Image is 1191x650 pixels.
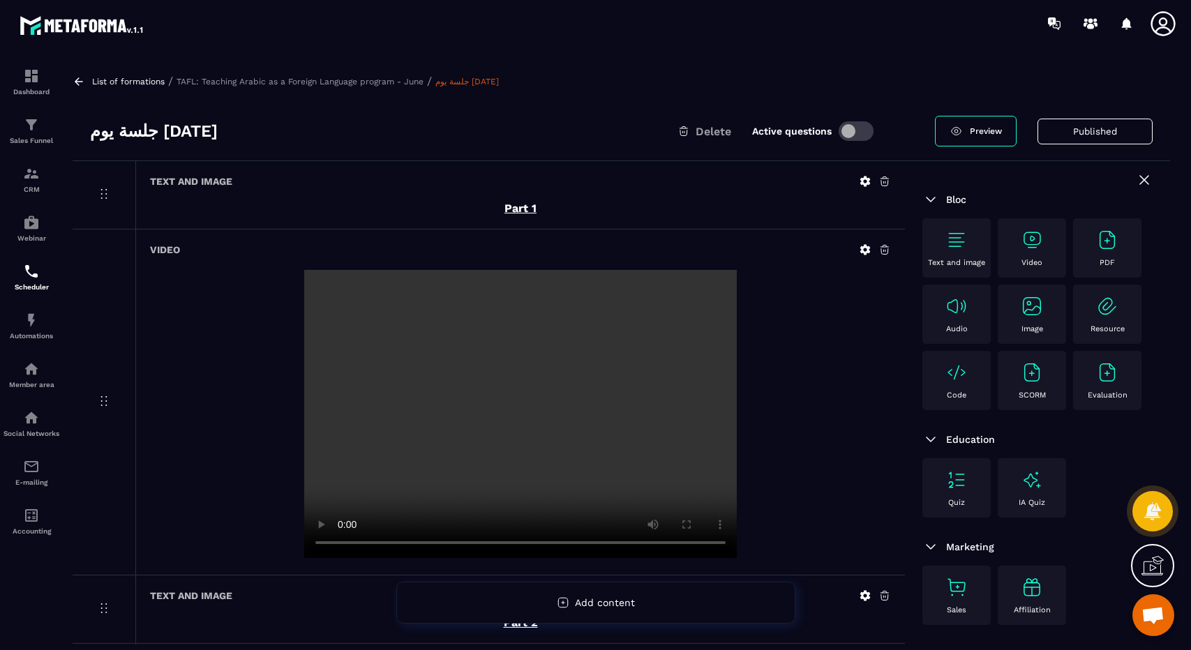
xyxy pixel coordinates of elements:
[3,350,59,399] a: automationsautomationsMember area
[23,165,40,182] img: formation
[90,120,218,142] h3: جلسة يوم [DATE]
[504,202,537,215] u: Part 1
[92,77,165,86] a: List of formations
[1014,605,1051,614] p: Affiliation
[3,381,59,388] p: Member area
[3,88,59,96] p: Dashboard
[3,155,59,204] a: formationformationCRM
[3,527,59,535] p: Accounting
[23,116,40,133] img: formation
[23,361,40,377] img: automations
[1088,391,1128,400] p: Evaluation
[3,57,59,106] a: formationformationDashboard
[946,194,966,205] span: Bloc
[1021,469,1043,491] img: text-image
[696,125,731,138] span: Delete
[922,538,939,555] img: arrow-down
[3,430,59,437] p: Social Networks
[3,399,59,448] a: social-networksocial-networkSocial Networks
[3,497,59,545] a: accountantaccountantAccounting
[945,295,968,317] img: text-image no-wra
[1021,324,1043,333] p: Image
[435,77,499,86] a: جلسة يوم [DATE]
[23,507,40,524] img: accountant
[23,312,40,328] img: automations
[945,469,968,491] img: text-image no-wra
[948,498,965,507] p: Quiz
[922,191,939,208] img: arrow-down
[928,258,985,267] p: Text and image
[427,75,432,88] span: /
[23,263,40,280] img: scheduler
[945,229,968,251] img: text-image no-wra
[1021,258,1042,267] p: Video
[1021,229,1043,251] img: text-image no-wra
[752,126,832,137] label: Active questions
[946,541,994,552] span: Marketing
[1132,594,1174,636] a: Ouvrir le chat
[946,434,995,445] span: Education
[1100,258,1115,267] p: PDF
[1021,295,1043,317] img: text-image no-wra
[20,13,145,38] img: logo
[1096,229,1118,251] img: text-image no-wra
[945,361,968,384] img: text-image no-wra
[947,391,966,400] p: Code
[3,234,59,242] p: Webinar
[150,590,232,601] h6: Text and image
[3,186,59,193] p: CRM
[1021,361,1043,384] img: text-image no-wra
[3,106,59,155] a: formationformationSales Funnel
[922,431,939,448] img: arrow-down
[1096,361,1118,384] img: text-image no-wra
[947,605,966,614] p: Sales
[935,116,1017,146] a: Preview
[946,324,968,333] p: Audio
[1038,119,1153,144] button: Published
[3,332,59,340] p: Automations
[3,204,59,252] a: automationsautomationsWebinar
[1021,576,1043,598] img: text-image
[168,75,173,88] span: /
[3,301,59,350] a: automationsautomationsAutomations
[150,176,232,187] h6: Text and image
[945,576,968,598] img: text-image no-wra
[575,597,635,608] span: Add content
[23,409,40,426] img: social-network
[1096,295,1118,317] img: text-image no-wra
[23,458,40,475] img: email
[23,68,40,84] img: formation
[970,126,1002,136] span: Preview
[3,283,59,291] p: Scheduler
[3,137,59,144] p: Sales Funnel
[1091,324,1125,333] p: Resource
[3,252,59,301] a: schedulerschedulerScheduler
[1019,391,1046,400] p: SCORM
[150,244,180,255] h6: Video
[1019,498,1045,507] p: IA Quiz
[3,448,59,497] a: emailemailE-mailing
[3,478,59,486] p: E-mailing
[177,77,424,86] a: TAFL: Teaching Arabic as a Foreign Language program - June
[23,214,40,231] img: automations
